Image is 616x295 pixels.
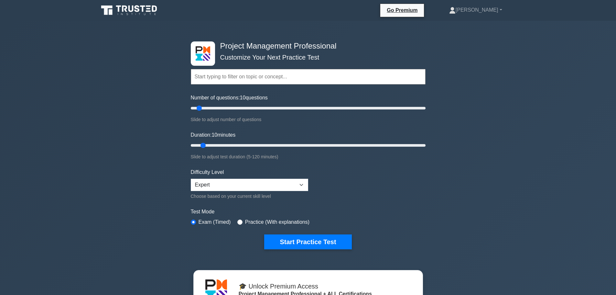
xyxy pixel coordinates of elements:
a: Go Premium [383,6,421,14]
label: Exam (Timed) [199,218,231,226]
span: 10 [211,132,217,138]
input: Start typing to filter on topic or concept... [191,69,426,85]
label: Duration: minutes [191,131,236,139]
div: Slide to adjust number of questions [191,116,426,123]
h4: Project Management Professional [218,41,394,51]
button: Start Practice Test [264,234,351,249]
a: [PERSON_NAME] [434,4,518,17]
div: Choose based on your current skill level [191,192,308,200]
label: Test Mode [191,208,426,216]
label: Difficulty Level [191,168,224,176]
span: 10 [240,95,246,100]
label: Practice (With explanations) [245,218,309,226]
label: Number of questions: questions [191,94,268,102]
div: Slide to adjust test duration (5-120 minutes) [191,153,426,161]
